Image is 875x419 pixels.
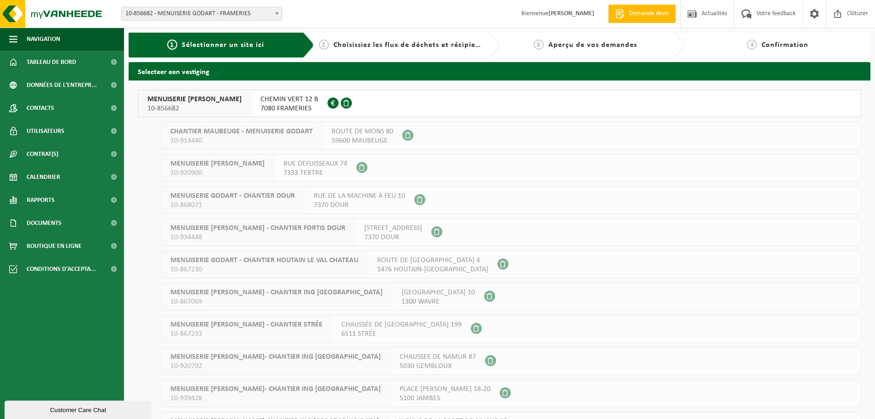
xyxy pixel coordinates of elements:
[170,394,381,403] span: 10-939428
[129,62,870,80] h2: Selecteer een vestiging
[27,258,96,281] span: Conditions d'accepta...
[27,120,64,143] span: Utilisateurs
[170,256,358,265] span: MENUISERIE GODART - CHANTIER HOUTAIN LE VAL CHATEAU
[170,265,358,274] span: 10-867230
[170,352,381,362] span: MENUISERIE [PERSON_NAME]- CHANTIER ING [GEOGRAPHIC_DATA]
[762,41,808,49] span: Confirmation
[283,168,347,178] span: 7333 TERTRE
[170,288,383,297] span: MENUISERIE [PERSON_NAME] - CHANTIER ING [GEOGRAPHIC_DATA]
[377,265,488,274] span: 1476 HOUTAIN-[GEOGRAPHIC_DATA]
[170,159,265,168] span: MENUISERIE [PERSON_NAME]
[260,104,318,113] span: 7080 FRAMERIES
[548,10,594,17] strong: [PERSON_NAME]
[167,40,177,50] span: 1
[377,256,488,265] span: ROUTE DE [GEOGRAPHIC_DATA] 4
[332,127,393,136] span: ROUTE DE MONS 80
[138,90,861,117] button: MENUISERIE [PERSON_NAME] 10-856682 CHEMIN VERT 12 B7080 FRAMERIES
[122,7,282,20] span: 10-856682 - MENUISERIE GODART - FRAMERIES
[400,352,476,362] span: CHAUSSEE DE NAMUR 87
[341,329,462,339] span: 6511 STRÉE
[548,41,637,49] span: Aperçu de vos demandes
[401,297,475,306] span: 1300 WAVRE
[341,320,462,329] span: CHAUSSÉE DE [GEOGRAPHIC_DATA] 199
[314,191,405,201] span: RUE DE LA MACHINE À FEU 10
[400,385,491,394] span: PLACE [PERSON_NAME] 18-20
[400,394,491,403] span: 5100 JAMBES
[170,329,322,339] span: 10-867233
[608,5,676,23] a: Demande devis
[170,320,322,329] span: MENUISERIE [PERSON_NAME] - CHANTIER STRÉE
[170,168,265,178] span: 10-920900
[121,7,282,21] span: 10-856682 - MENUISERIE GODART - FRAMERIES
[27,143,58,166] span: Contrat(s)
[170,233,345,242] span: 10-934448
[534,40,544,50] span: 3
[27,212,62,235] span: Documents
[27,28,60,51] span: Navigation
[364,224,422,233] span: [STREET_ADDRESS]
[333,41,486,49] span: Choisissiez les flux de déchets et récipients
[283,159,347,168] span: RUE DEFUISSEAUX 74
[27,74,97,97] span: Données de l'entrepr...
[627,9,671,18] span: Demande devis
[27,166,60,189] span: Calendrier
[170,191,295,201] span: MENUISERIE GODART - CHANTIER DOUR
[182,41,264,49] span: Sélectionner un site ici
[170,224,345,233] span: MENUISERIE [PERSON_NAME] - CHANTIER FORTIS DOUR
[747,40,757,50] span: 4
[170,362,381,371] span: 10-920792
[170,127,313,136] span: CHANTIER MAUBEUGE - MENUISERIE GODART
[364,233,422,242] span: 7370 DOUR
[170,136,313,145] span: 10-914440
[27,189,55,212] span: Rapports
[401,288,475,297] span: [GEOGRAPHIC_DATA] 10
[170,297,383,306] span: 10-867069
[27,97,54,120] span: Contacts
[260,95,318,104] span: CHEMIN VERT 12 B
[314,201,405,210] span: 7370 DOUR
[319,40,329,50] span: 2
[5,399,153,419] iframe: chat widget
[170,201,295,210] span: 10-868071
[147,104,242,113] span: 10-856682
[27,51,76,74] span: Tableau de bord
[147,95,242,104] span: MENUISERIE [PERSON_NAME]
[170,385,381,394] span: MENUISERIE [PERSON_NAME]- CHANTIER ING [GEOGRAPHIC_DATA]
[332,136,393,145] span: 59600 MAUBEUGE
[400,362,476,371] span: 5030 GEMBLOUX
[27,235,82,258] span: Boutique en ligne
